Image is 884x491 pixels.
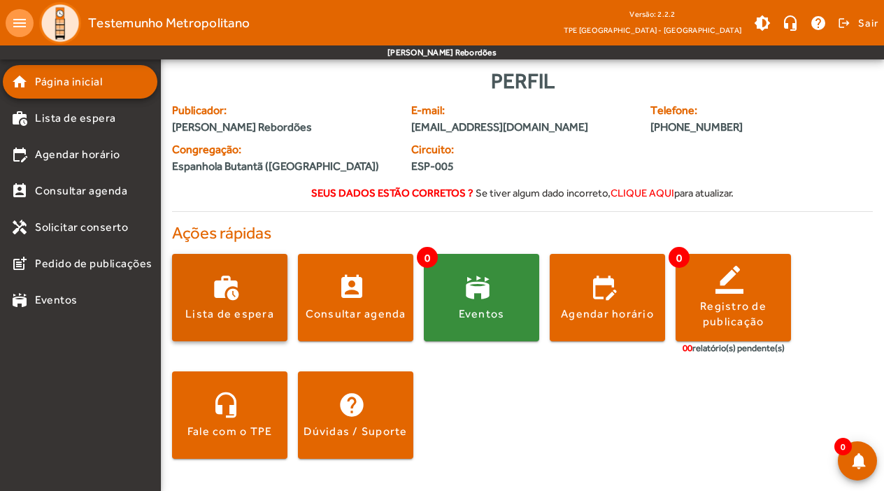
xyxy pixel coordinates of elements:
[858,12,878,34] span: Sair
[564,23,741,37] span: TPE [GEOGRAPHIC_DATA] - [GEOGRAPHIC_DATA]
[11,110,28,127] mat-icon: work_history
[35,146,120,163] span: Agendar horário
[35,110,116,127] span: Lista de espera
[35,292,78,308] span: Eventos
[298,254,413,341] button: Consultar agenda
[550,254,665,341] button: Agendar horário
[561,306,654,322] div: Agendar horário
[11,255,28,272] mat-icon: post_add
[836,13,878,34] button: Sair
[172,141,394,158] span: Congregação:
[35,255,152,272] span: Pedido de publicações
[417,247,438,268] span: 0
[459,306,505,322] div: Eventos
[834,438,852,455] span: 0
[411,158,514,175] span: ESP-005
[683,343,692,353] span: 00
[564,6,741,23] div: Versão: 2.2.2
[676,254,791,341] button: Registro de publicação
[650,119,813,136] span: [PHONE_NUMBER]
[34,2,250,44] a: Testemunho Metropolitano
[172,254,287,341] button: Lista de espera
[11,183,28,199] mat-icon: perm_contact_calendar
[676,299,791,330] div: Registro de publicação
[304,424,407,439] div: Dúvidas / Suporte
[11,146,28,163] mat-icon: edit_calendar
[411,141,514,158] span: Circuito:
[411,119,634,136] span: [EMAIL_ADDRESS][DOMAIN_NAME]
[306,306,406,322] div: Consultar agenda
[35,183,127,199] span: Consultar agenda
[172,102,394,119] span: Publicador:
[172,65,873,97] div: Perfil
[669,247,690,268] span: 0
[172,371,287,459] button: Fale com o TPE
[11,292,28,308] mat-icon: stadium
[11,219,28,236] mat-icon: handyman
[185,306,274,322] div: Lista de espera
[187,424,273,439] div: Fale com o TPE
[35,219,128,236] span: Solicitar conserto
[650,102,813,119] span: Telefone:
[172,158,379,175] span: Espanhola Butantã ([GEOGRAPHIC_DATA])
[611,187,674,199] span: clique aqui
[88,12,250,34] span: Testemunho Metropolitano
[172,223,873,243] h4: Ações rápidas
[298,371,413,459] button: Dúvidas / Suporte
[6,9,34,37] mat-icon: menu
[35,73,102,90] span: Página inicial
[476,187,734,199] span: Se tiver algum dado incorreto, para atualizar.
[39,2,81,44] img: Logo TPE
[424,254,539,341] button: Eventos
[311,187,473,199] strong: Seus dados estão corretos ?
[411,102,634,119] span: E-mail:
[11,73,28,90] mat-icon: home
[683,341,785,355] div: relatório(s) pendente(s)
[172,119,394,136] span: [PERSON_NAME] Rebordões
